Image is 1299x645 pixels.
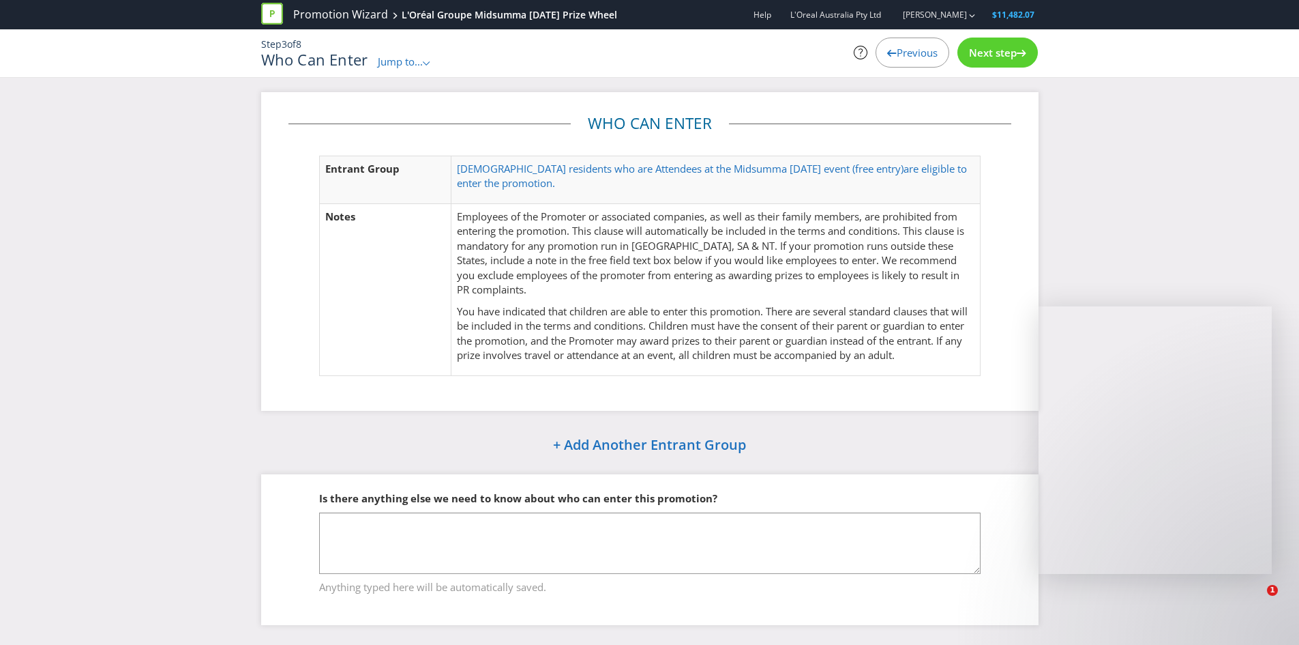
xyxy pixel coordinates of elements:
[402,8,617,22] div: L'Oréal Groupe Midsumma [DATE] Prize Wheel
[287,38,296,51] span: of
[518,431,781,461] button: + Add Another Entrant Group
[261,38,282,51] span: Step
[296,38,301,51] span: 8
[457,304,974,363] p: You have indicated that children are able to enter this promotion. There are several standard cla...
[319,575,981,594] span: Anything typed here will be automatically saved.
[790,9,881,20] span: L'Oreal Australia Pty Ltd
[1039,306,1272,574] iframe: Intercom live chat message
[319,203,451,375] td: Notes
[457,162,967,190] span: are eligible to enter the promotion.
[282,38,287,51] span: 3
[571,113,729,134] legend: Who Can Enter
[897,46,938,59] span: Previous
[293,7,388,23] a: Promotion Wizard
[378,55,423,68] span: Jump to...
[753,9,771,20] a: Help
[1239,585,1272,618] iframe: Intercom live chat
[319,491,717,505] span: Is there anything else we need to know about who can enter this promotion?
[457,162,904,175] span: [DEMOGRAPHIC_DATA] residents who are Attendees at the Midsumma [DATE] event (free entry)
[1267,585,1278,596] span: 1
[325,162,400,175] span: Entrant Group
[261,51,368,68] h1: Who Can Enter
[553,435,746,454] span: + Add Another Entrant Group
[889,9,967,20] a: [PERSON_NAME]
[457,210,974,298] p: Employees of the Promoter or associated companies, as well as their family members, are prohibite...
[969,46,1017,59] span: Next step
[992,9,1034,20] span: $11,482.07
